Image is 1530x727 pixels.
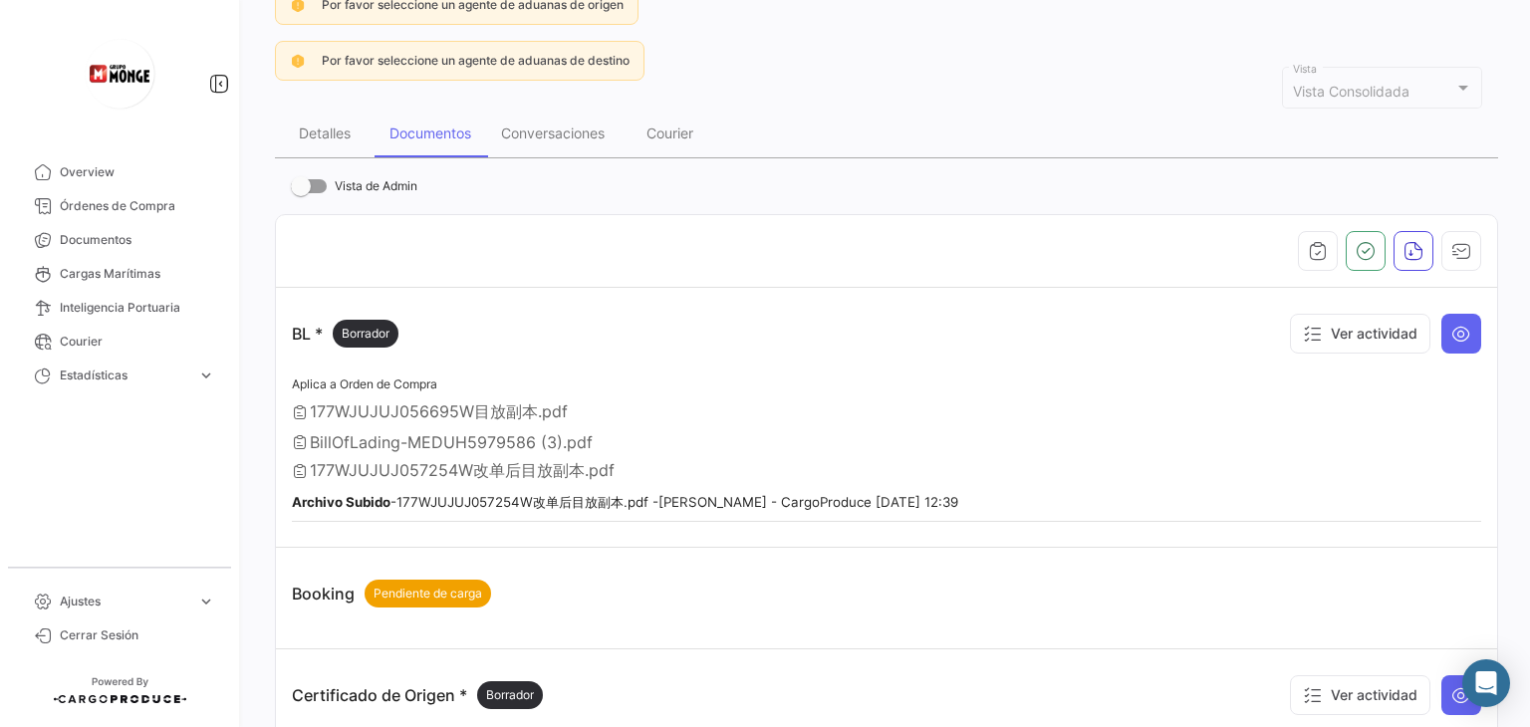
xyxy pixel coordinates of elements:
span: Órdenes de Compra [60,197,215,215]
button: Ver actividad [1290,314,1430,354]
span: BillOfLading-MEDUH5979586 (3).pdf [310,432,593,452]
a: Documentos [16,223,223,257]
div: Abrir Intercom Messenger [1462,659,1510,707]
b: Archivo Subido [292,494,390,510]
div: Documentos [389,124,471,141]
span: Por favor seleccione un agente de aduanas de destino [322,53,630,68]
span: Pendiente de carga [374,585,482,603]
p: Certificado de Origen * [292,681,543,709]
span: Borrador [342,325,389,343]
div: Detalles [299,124,351,141]
button: Ver actividad [1290,675,1430,715]
span: Inteligencia Portuaria [60,299,215,317]
span: Vista Consolidada [1293,83,1409,100]
span: Cargas Marítimas [60,265,215,283]
small: - 177WJUJUJ057254W改单后目放副本.pdf - [PERSON_NAME] - CargoProduce [DATE] 12:39 [292,494,958,510]
span: Cerrar Sesión [60,626,215,644]
span: Borrador [486,686,534,704]
span: Vista de Admin [335,174,417,198]
span: Documentos [60,231,215,249]
div: Conversaciones [501,124,605,141]
span: Courier [60,333,215,351]
a: Órdenes de Compra [16,189,223,223]
span: expand_more [197,366,215,384]
span: Estadísticas [60,366,189,384]
div: Courier [646,124,693,141]
a: Courier [16,325,223,359]
a: Overview [16,155,223,189]
span: Aplica a Orden de Compra [292,376,437,391]
img: logo-grupo-monge+(2).png [70,24,169,123]
p: Booking [292,580,491,607]
span: Overview [60,163,215,181]
span: Ajustes [60,593,189,610]
a: Inteligencia Portuaria [16,291,223,325]
span: 177WJUJUJ056695W目放副本.pdf [310,401,568,423]
span: 177WJUJUJ057254W改单后目放副本.pdf [310,460,615,482]
span: expand_more [197,593,215,610]
a: Cargas Marítimas [16,257,223,291]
